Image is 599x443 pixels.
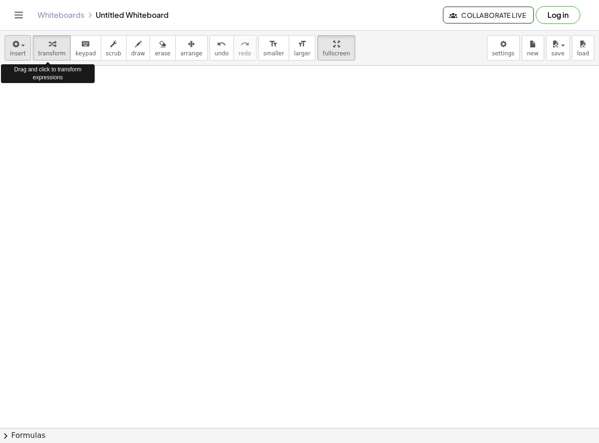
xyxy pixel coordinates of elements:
[487,35,520,61] button: settings
[577,50,589,57] span: load
[322,50,350,57] span: fullscreen
[155,50,170,57] span: erase
[131,50,145,57] span: draw
[75,50,96,57] span: keypad
[210,35,234,61] button: undoundo
[263,50,284,57] span: smaller
[492,50,515,57] span: settings
[215,50,229,57] span: undo
[546,35,570,61] button: save
[10,50,26,57] span: insert
[5,35,31,61] button: insert
[536,6,580,24] button: Log in
[317,35,355,61] button: fullscreen
[1,64,95,83] div: Drag and click to transform expressions
[240,38,249,50] i: redo
[175,35,208,61] button: arrange
[527,50,539,57] span: new
[443,7,534,23] button: Collaborate Live
[11,8,26,23] button: Toggle navigation
[239,50,251,57] span: redo
[180,50,202,57] span: arrange
[233,35,256,61] button: redoredo
[298,38,307,50] i: format_size
[217,38,226,50] i: undo
[38,50,66,57] span: transform
[451,11,526,19] span: Collaborate Live
[551,50,564,57] span: save
[126,35,150,61] button: draw
[106,50,121,57] span: scrub
[33,35,71,61] button: transform
[150,35,175,61] button: erase
[70,35,101,61] button: keyboardkeypad
[522,35,544,61] button: new
[269,38,278,50] i: format_size
[81,38,90,50] i: keyboard
[37,10,84,20] a: Whiteboards
[258,35,289,61] button: format_sizesmaller
[294,50,310,57] span: larger
[572,35,594,61] button: load
[289,35,315,61] button: format_sizelarger
[101,35,127,61] button: scrub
